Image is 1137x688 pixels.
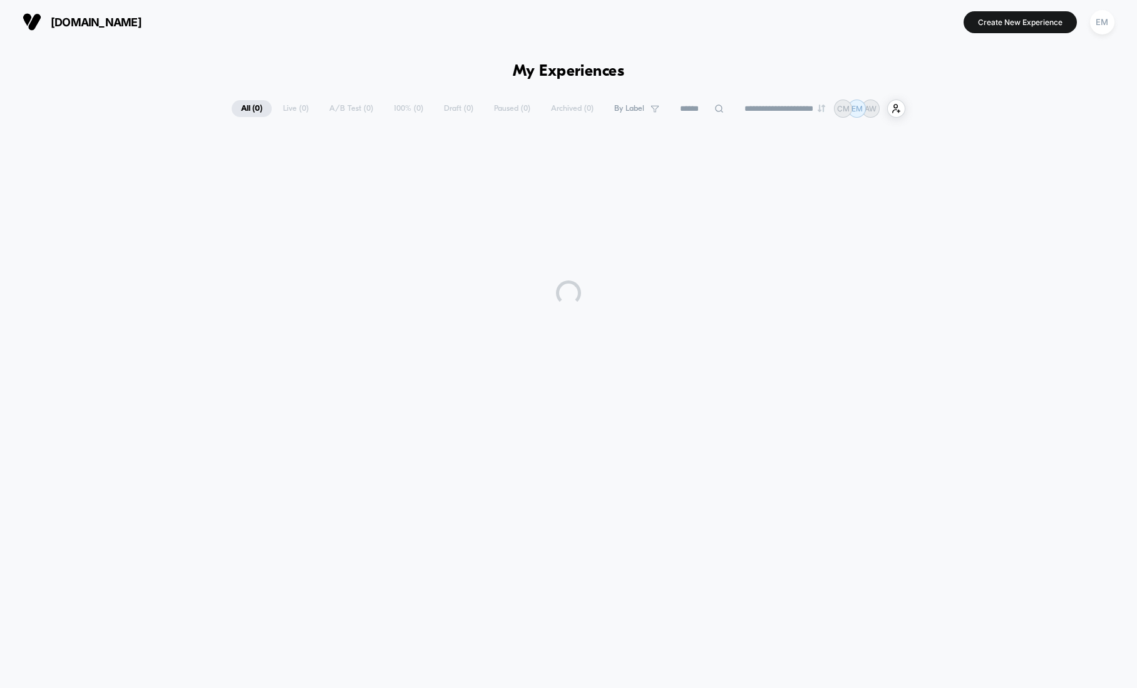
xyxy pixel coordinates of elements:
h1: My Experiences [513,63,625,81]
img: end [818,105,825,112]
p: CM [837,104,850,113]
p: AW [865,104,877,113]
p: EM [851,104,863,113]
button: [DOMAIN_NAME] [19,12,145,32]
img: Visually logo [23,13,41,31]
span: [DOMAIN_NAME] [51,16,141,29]
button: EM [1086,9,1118,35]
span: All ( 0 ) [232,100,272,117]
div: EM [1090,10,1114,34]
span: By Label [614,104,644,113]
button: Create New Experience [964,11,1077,33]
